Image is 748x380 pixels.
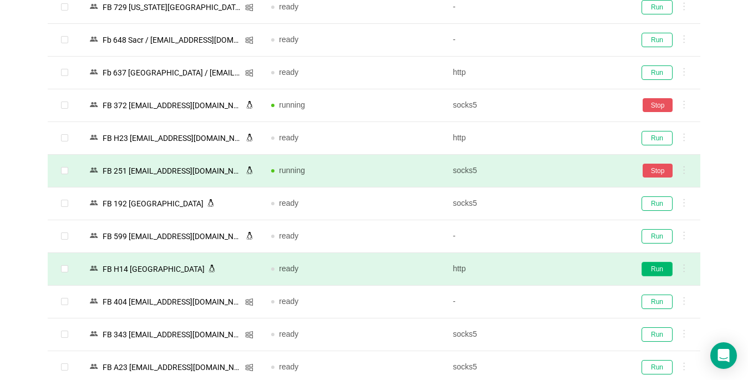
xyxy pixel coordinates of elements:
i: icon: windows [245,298,253,306]
td: socks5 [444,318,625,351]
button: Run [642,131,673,145]
td: socks5 [444,155,625,188]
button: Run [642,262,673,276]
td: socks5 [444,188,625,220]
div: FB 343 [EMAIL_ADDRESS][DOMAIN_NAME] [99,327,245,342]
span: ready [279,2,298,11]
span: ready [279,362,298,371]
button: Stop [643,98,673,112]
td: - [444,220,625,253]
button: Run [642,33,673,47]
i: icon: windows [245,331,253,339]
div: Fb 648 Sacr / [EMAIL_ADDRESS][DOMAIN_NAME] [99,33,245,47]
button: Run [642,65,673,80]
button: Run [642,196,673,211]
span: ready [279,133,298,142]
div: FB 192 [GEOGRAPHIC_DATA] [99,196,207,211]
div: FB 404 [EMAIL_ADDRESS][DOMAIN_NAME] [99,295,245,309]
div: FB H14 [GEOGRAPHIC_DATA] [99,262,208,276]
div: FB Н23 [EMAIL_ADDRESS][DOMAIN_NAME] [99,131,246,145]
i: icon: windows [245,69,253,77]
button: Run [642,327,673,342]
td: - [444,286,625,318]
button: Run [642,360,673,374]
div: FB 599 [EMAIL_ADDRESS][DOMAIN_NAME] [99,229,246,244]
span: ready [279,264,298,273]
div: FB A23 [EMAIL_ADDRESS][DOMAIN_NAME] [99,360,245,374]
i: icon: windows [245,36,253,44]
div: FB 372 [EMAIL_ADDRESS][DOMAIN_NAME] [99,98,246,113]
td: - [444,24,625,57]
span: ready [279,330,298,338]
span: ready [279,231,298,240]
button: Run [642,229,673,244]
span: running [279,166,305,175]
td: http [444,253,625,286]
div: Open Intercom Messenger [710,342,737,369]
span: ready [279,297,298,306]
button: Run [642,295,673,309]
span: ready [279,35,298,44]
button: Stop [643,164,673,178]
i: icon: windows [245,363,253,372]
td: http [444,57,625,89]
div: Fb 637 [GEOGRAPHIC_DATA] / [EMAIL_ADDRESS][DOMAIN_NAME] [99,65,245,80]
span: ready [279,199,298,207]
td: http [444,122,625,155]
div: FB 251 [EMAIL_ADDRESS][DOMAIN_NAME] [99,164,246,178]
td: socks5 [444,89,625,122]
span: ready [279,68,298,77]
span: running [279,100,305,109]
i: icon: windows [245,3,253,12]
